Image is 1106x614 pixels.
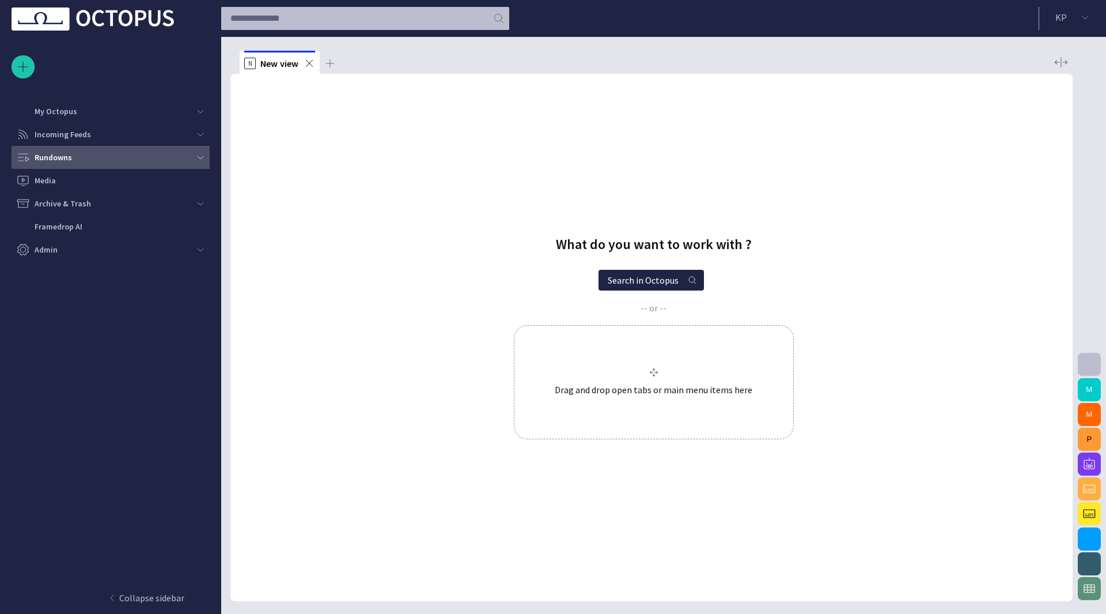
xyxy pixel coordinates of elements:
[35,244,58,255] p: Admin
[244,58,256,69] p: N
[117,591,191,605] p: Collapse sidebar
[16,586,203,609] button: Collapse sidebar
[35,152,72,163] p: Rundowns
[35,129,91,140] p: Incoming Feeds
[1078,378,1101,401] button: M
[12,7,174,31] img: Octopus News Room
[260,58,299,69] span: New view
[556,236,752,253] h2: What do you want to work with ?
[35,198,91,209] p: Archive & Trash
[641,302,666,314] p: -- or --
[35,106,77,117] p: My Octopus
[599,270,704,291] button: Search in Octopus
[1055,10,1067,24] p: K P
[1046,7,1099,28] button: KP
[35,175,56,186] p: Media
[1078,428,1101,451] button: P
[35,221,82,232] p: Framedrop AI
[12,100,210,586] ul: main menu
[240,51,320,74] div: NNew view
[1078,403,1101,426] button: M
